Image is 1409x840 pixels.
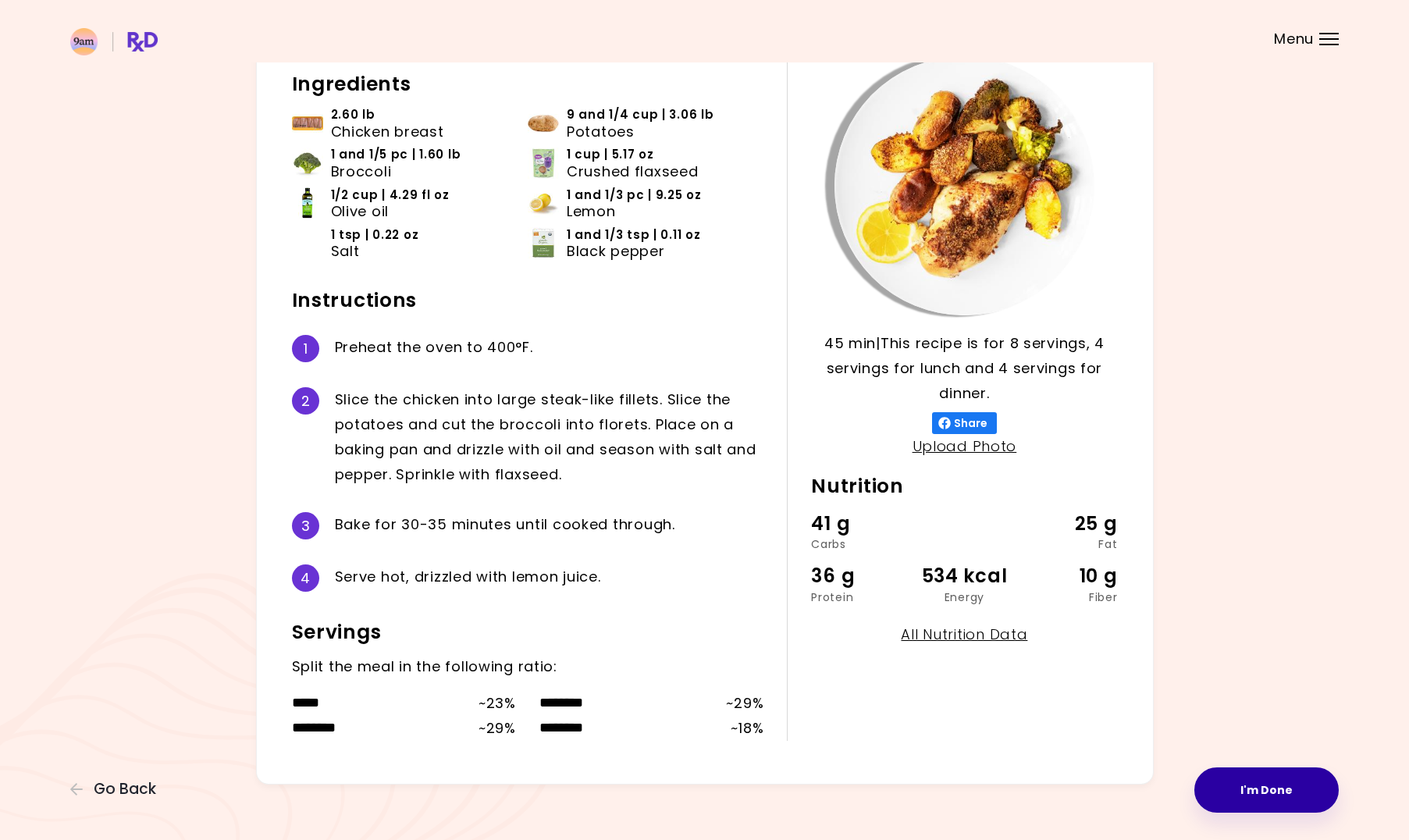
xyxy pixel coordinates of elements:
div: S l i c e t h e c h i c k e n i n t o l a r g e s t e a k - l i k e f i l l e t s . S l i c e t h... [335,387,764,486]
div: 36 g [811,561,913,591]
span: 1 cup | 5.17 oz [567,146,654,163]
div: Protein [811,592,913,603]
div: Carbs [811,539,913,550]
span: 9 and 1/4 cup | 3.06 lb [567,106,714,123]
div: 1 [292,335,319,362]
span: Broccoli [331,163,392,180]
div: 41 g [811,509,913,539]
button: Share [932,412,997,434]
div: ~ 18 % [731,716,763,741]
button: Go Back [70,781,164,798]
div: S e r v e h o t , d r i z z l e d w i t h l e m o n j u i c e . [335,564,764,592]
span: Olive oil [331,203,389,220]
span: Black pepper [567,243,665,260]
span: Share [951,417,991,429]
div: P r e h e a t t h e o v e n t o 4 0 0 ° F . [335,335,764,362]
span: Go Back [94,781,156,798]
div: 25 g [1016,509,1118,539]
div: B a k e f o r 3 0 - 3 5 m i n u t e s u n t i l c o o k e d t h r o u g h . [335,512,764,539]
span: 1 and 1/3 tsp | 0.11 oz [567,226,701,244]
div: Energy [913,592,1016,603]
div: 534 kcal [913,561,1016,591]
div: 10 g [1016,561,1118,591]
div: ~ 29 % [479,716,516,741]
span: Salt [331,243,360,260]
div: Fiber [1016,592,1118,603]
div: ~ 23 % [479,691,516,716]
span: Crushed flaxseed [567,163,699,180]
div: ~ 29 % [726,691,763,716]
h2: Nutrition [811,474,1117,499]
a: Upload Photo [913,436,1017,456]
div: Fat [1016,539,1118,550]
span: 1/2 cup | 4.29 fl oz [331,187,450,204]
a: All Nutrition Data [901,625,1027,644]
span: 2.60 lb [331,106,375,123]
span: Menu [1274,32,1314,46]
span: 1 and 1/3 pc | 9.25 oz [567,187,702,204]
div: Split the meal in the following ratio: [292,654,764,679]
div: 4 [292,564,319,592]
h2: Ingredients [292,72,764,97]
span: 1 and 1/5 pc | 1.60 lb [331,146,461,163]
p: 45 min | This recipe is for 8 servings, 4 servings for lunch and 4 servings for dinner. [811,331,1117,406]
button: I'm Done [1194,767,1339,813]
img: RxDiet [70,28,158,55]
span: Potatoes [567,123,635,141]
span: 1 tsp | 0.22 oz [331,226,419,244]
div: 2 [292,387,319,415]
h2: Servings [292,620,764,645]
span: Chicken breast [331,123,444,141]
div: 3 [292,512,319,539]
h2: Instructions [292,288,764,313]
span: Lemon [567,203,616,220]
